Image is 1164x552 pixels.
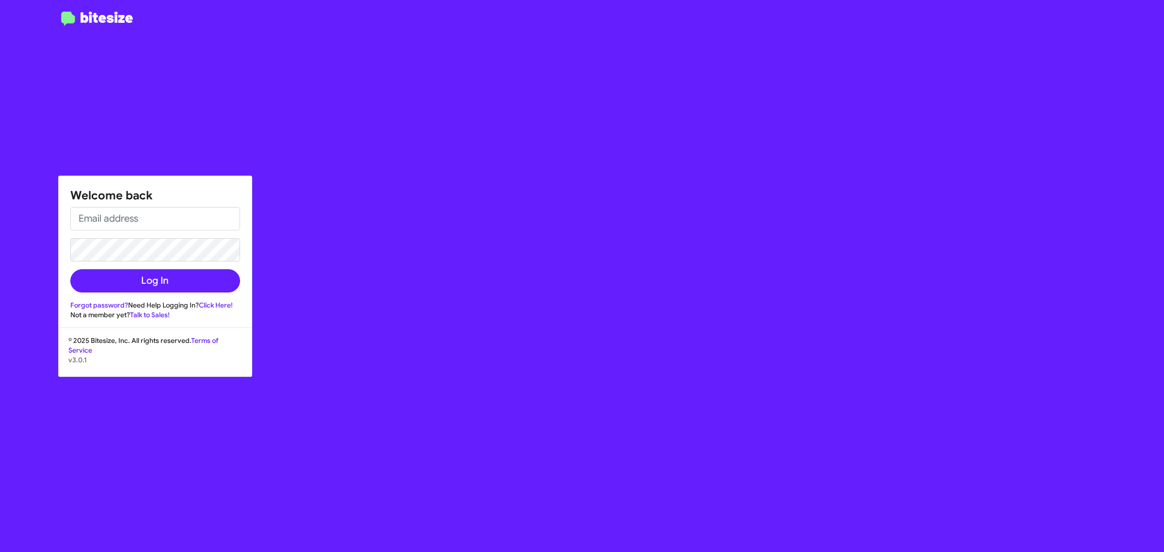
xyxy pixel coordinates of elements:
[130,310,170,319] a: Talk to Sales!
[199,301,233,309] a: Click Here!
[70,301,128,309] a: Forgot password?
[59,336,252,376] div: © 2025 Bitesize, Inc. All rights reserved.
[68,336,218,355] a: Terms of Service
[70,300,240,310] div: Need Help Logging In?
[70,269,240,292] button: Log In
[70,310,240,320] div: Not a member yet?
[70,188,240,203] h1: Welcome back
[70,207,240,230] input: Email address
[68,355,242,365] p: v3.0.1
